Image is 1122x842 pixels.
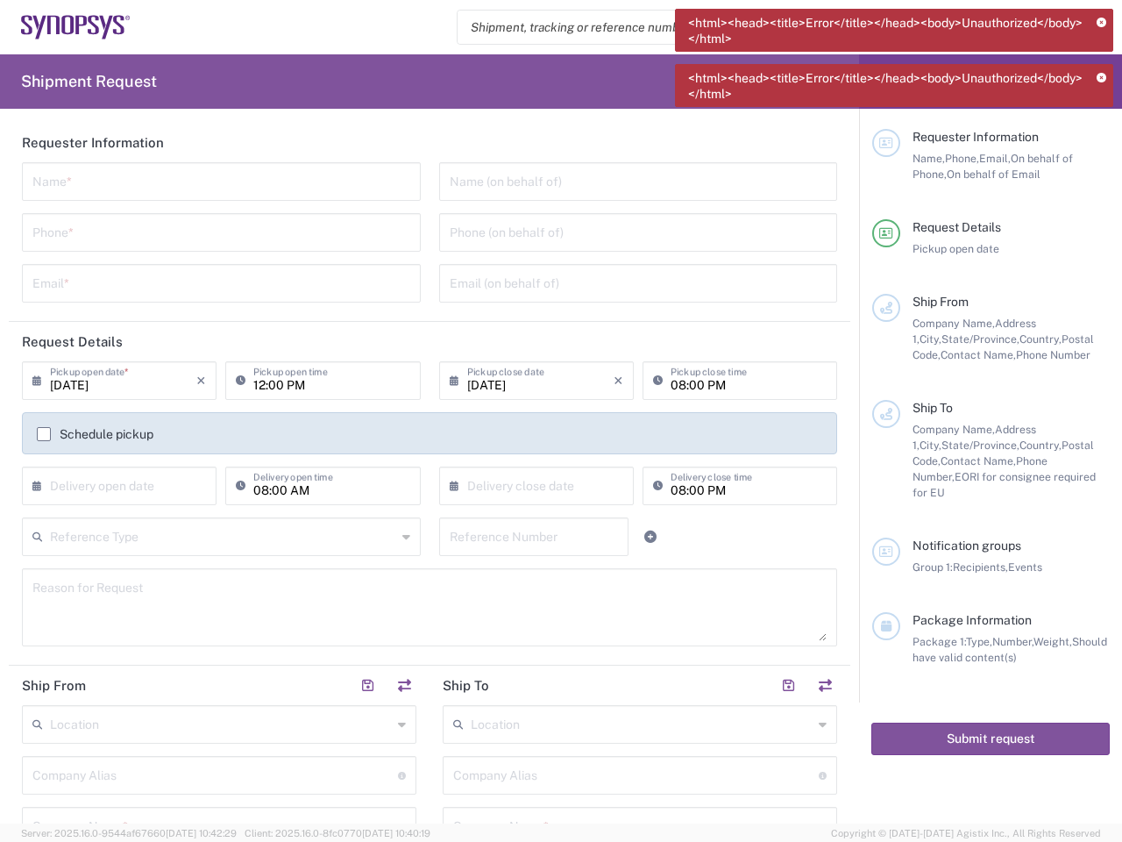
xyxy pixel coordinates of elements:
span: Recipients, [953,560,1008,574]
span: Ship To [913,401,953,415]
span: Events [1008,560,1042,574]
span: Package 1: [913,635,966,648]
h2: Ship To [443,677,489,695]
span: Country, [1019,332,1062,346]
span: On behalf of Email [947,168,1040,181]
span: Email, [979,152,1011,165]
span: Country, [1019,439,1062,452]
span: Request Details [913,220,1001,234]
a: Add Reference [638,524,663,549]
h2: Shipment Request [21,71,157,92]
span: Server: 2025.16.0-9544af67660 [21,828,237,838]
i: × [196,367,206,395]
button: Submit request [871,723,1110,755]
span: Ship From [913,295,969,309]
span: Name, [913,152,945,165]
span: [DATE] 10:40:19 [362,828,430,838]
span: City, [920,439,941,452]
span: Contact Name, [941,348,1016,361]
span: Type, [966,635,992,648]
span: <html><head><title>Error</title></head><body>Unauthorized</body></html> [688,70,1084,102]
span: Package Information [913,613,1032,627]
span: Copyright © [DATE]-[DATE] Agistix Inc., All Rights Reserved [831,825,1101,841]
span: State/Province, [941,439,1019,452]
span: City, [920,332,941,346]
span: Number, [992,635,1033,648]
span: Contact Name, [941,454,1016,467]
span: Notification groups [913,539,1021,553]
span: EORI for consignee required for EU [913,470,1096,499]
span: Pickup open date [913,242,999,255]
h2: Request Details [22,333,123,351]
span: Phone Number [1016,348,1090,361]
i: × [614,367,623,395]
span: [DATE] 10:42:29 [166,828,237,838]
span: State/Province, [941,332,1019,346]
span: Group 1: [913,560,953,574]
span: Requester Information [913,130,1039,144]
input: Shipment, tracking or reference number [458,11,912,44]
label: Schedule pickup [37,427,153,441]
span: Weight, [1033,635,1072,648]
span: Company Name, [913,317,995,330]
h2: Ship From [22,677,86,695]
span: Company Name, [913,423,995,436]
h2: Requester Information [22,134,164,152]
span: Client: 2025.16.0-8fc0770 [245,828,430,838]
span: <html><head><title>Error</title></head><body>Unauthorized</body></html> [688,15,1084,46]
span: Phone, [945,152,979,165]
